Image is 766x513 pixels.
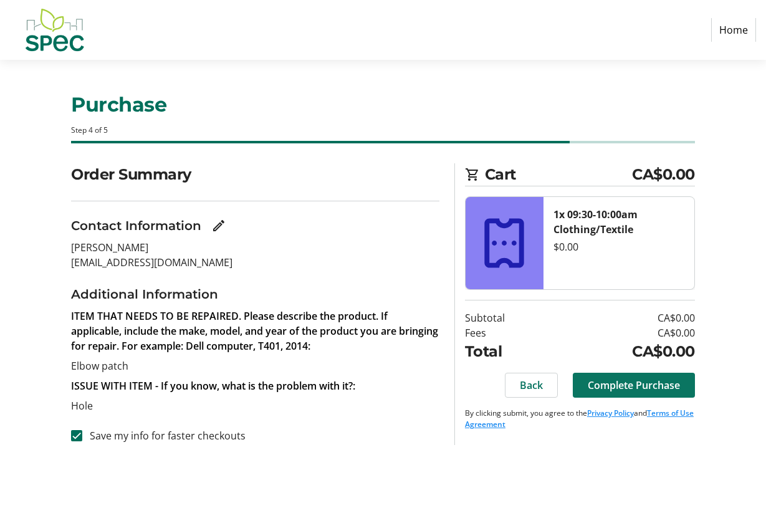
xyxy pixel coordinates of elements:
h1: Purchase [71,90,694,120]
p: [PERSON_NAME] [71,240,439,255]
h3: Additional Information [71,285,439,304]
span: CA$0.00 [632,163,695,186]
td: Fees [465,325,554,340]
label: Save my info for faster checkouts [82,428,246,443]
div: $0.00 [553,239,684,254]
img: SPEC's Logo [10,5,98,55]
button: Edit Contact Information [206,213,231,238]
h2: Order Summary [71,163,439,186]
td: CA$0.00 [554,325,694,340]
a: Terms of Use Agreement [465,408,694,429]
strong: ISSUE WITH ITEM - If you know, what is the problem with it?: [71,379,355,393]
strong: 1x 09:30-10:00am Clothing/Textile [553,208,638,236]
button: Complete Purchase [573,373,695,398]
span: Cart [485,163,632,186]
strong: ITEM THAT NEEDS TO BE REPAIRED. Please describe the product. If applicable, include the make, mod... [71,309,438,353]
td: CA$0.00 [554,340,694,363]
p: By clicking submit, you agree to the and [465,408,695,430]
h3: Contact Information [71,216,201,235]
span: Complete Purchase [588,378,680,393]
span: Back [520,378,543,393]
button: Back [505,373,558,398]
p: [EMAIL_ADDRESS][DOMAIN_NAME] [71,255,439,270]
a: Home [711,18,756,42]
td: Total [465,340,554,363]
p: Hole [71,398,439,413]
td: CA$0.00 [554,310,694,325]
a: Privacy Policy [587,408,634,418]
div: Step 4 of 5 [71,125,694,136]
p: Elbow patch [71,358,439,373]
td: Subtotal [465,310,554,325]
